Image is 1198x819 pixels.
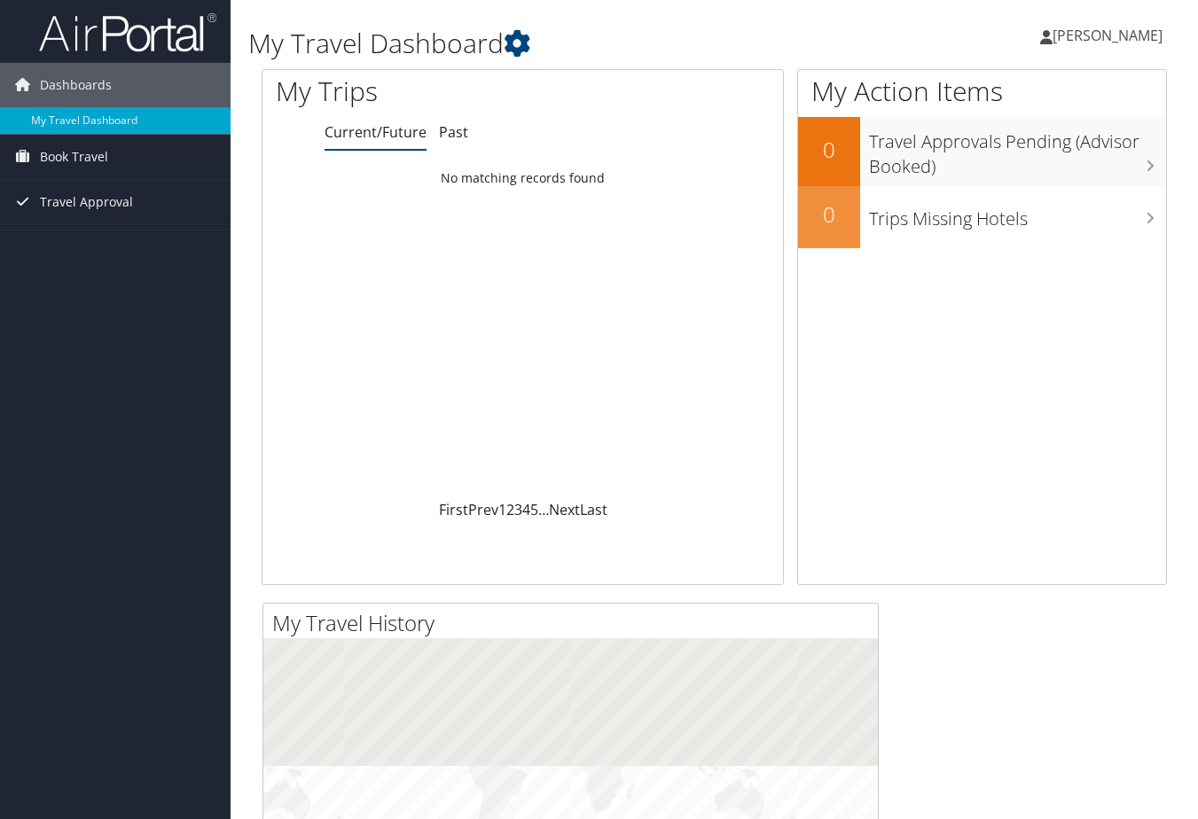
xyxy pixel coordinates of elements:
img: airportal-logo.png [39,12,216,53]
h3: Travel Approvals Pending (Advisor Booked) [869,121,1166,179]
a: 4 [522,500,530,519]
h2: 0 [798,135,860,165]
a: 0Trips Missing Hotels [798,186,1166,248]
h3: Trips Missing Hotels [869,198,1166,231]
a: 5 [530,500,538,519]
span: Book Travel [40,135,108,179]
span: Travel Approval [40,180,133,224]
a: [PERSON_NAME] [1040,9,1180,62]
a: 2 [506,500,514,519]
a: First [439,500,468,519]
a: Current/Future [325,122,427,142]
a: 3 [514,500,522,519]
a: 1 [498,500,506,519]
a: 0Travel Approvals Pending (Advisor Booked) [798,117,1166,185]
a: Prev [468,500,498,519]
a: Next [549,500,580,519]
a: Last [580,500,607,519]
td: No matching records found [262,162,783,194]
h1: My Trips [276,73,553,110]
h1: My Travel Dashboard [248,25,870,62]
span: [PERSON_NAME] [1053,26,1163,45]
h2: My Travel History [272,608,878,638]
span: Dashboards [40,63,112,107]
h2: 0 [798,199,860,230]
span: … [538,500,549,519]
h1: My Action Items [798,73,1166,110]
a: Past [439,122,468,142]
